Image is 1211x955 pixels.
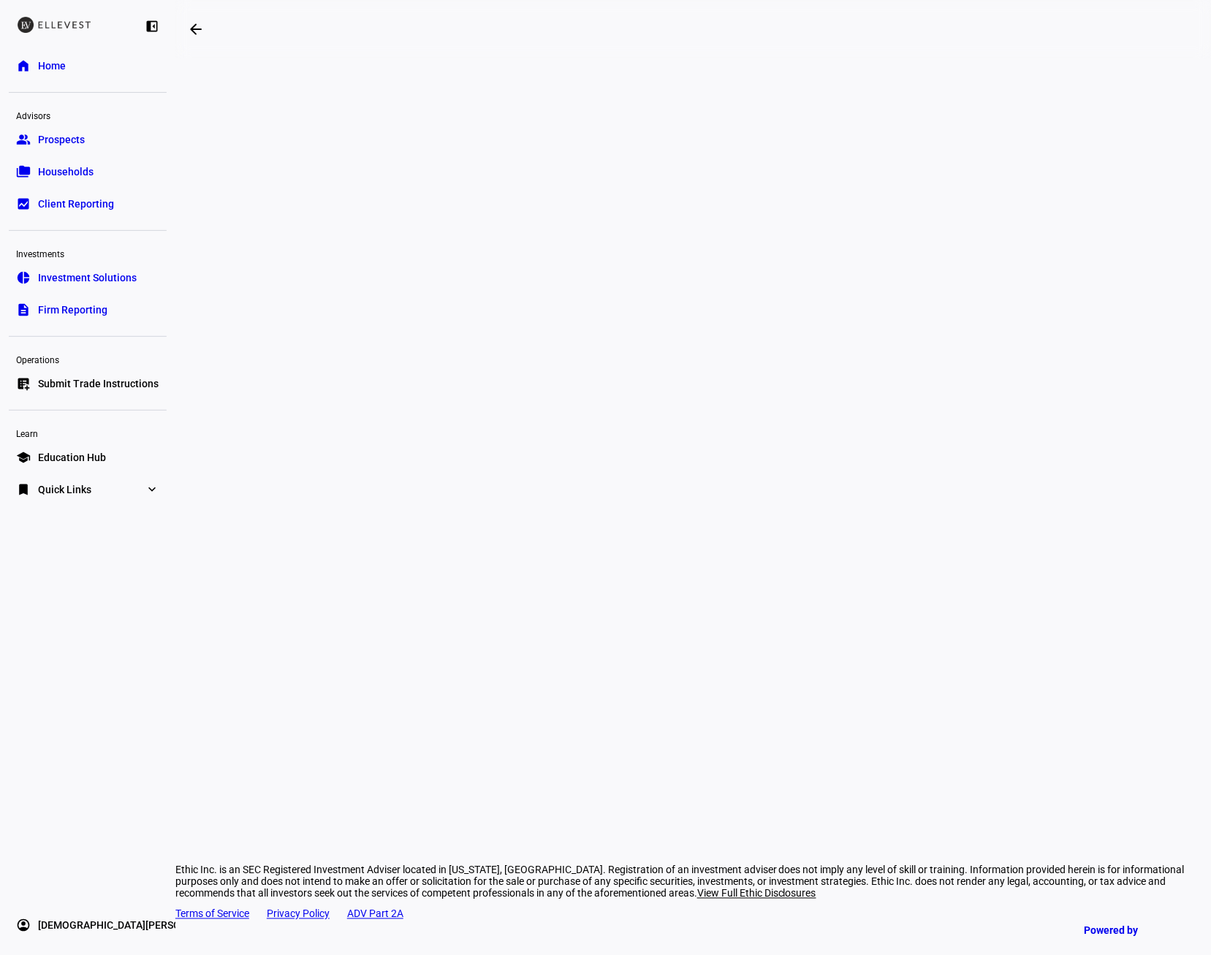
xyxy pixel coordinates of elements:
div: Ethic Inc. is an SEC Registered Investment Adviser located in [US_STATE], [GEOGRAPHIC_DATA]. Regi... [175,864,1211,899]
eth-mat-symbol: description [16,303,31,317]
eth-mat-symbol: expand_more [145,482,159,497]
eth-mat-symbol: folder_copy [16,164,31,179]
span: Home [38,58,66,73]
a: Powered by [1077,917,1189,944]
eth-mat-symbol: group [16,132,31,147]
eth-mat-symbol: bid_landscape [16,197,31,211]
eth-mat-symbol: school [16,450,31,465]
span: Households [38,164,94,179]
a: homeHome [9,51,167,80]
eth-mat-symbol: home [16,58,31,73]
a: groupProspects [9,125,167,154]
a: descriptionFirm Reporting [9,295,167,324]
eth-mat-symbol: list_alt_add [16,376,31,391]
span: Submit Trade Instructions [38,376,159,391]
eth-mat-symbol: bookmark [16,482,31,497]
span: Investment Solutions [38,270,137,285]
a: Privacy Policy [267,908,330,920]
a: pie_chartInvestment Solutions [9,263,167,292]
eth-mat-symbol: account_circle [16,918,31,933]
span: View Full Ethic Disclosures [697,888,816,899]
div: Advisors [9,104,167,125]
span: Education Hub [38,450,106,465]
a: ADV Part 2A [347,908,403,920]
a: folder_copyHouseholds [9,157,167,186]
span: Firm Reporting [38,303,107,317]
div: Investments [9,243,167,263]
eth-mat-symbol: left_panel_close [145,19,159,34]
span: Prospects [38,132,85,147]
div: Operations [9,349,167,369]
div: Learn [9,422,167,443]
span: Quick Links [38,482,91,497]
a: Terms of Service [175,908,249,920]
mat-icon: arrow_backwards [187,20,205,38]
span: Client Reporting [38,197,114,211]
eth-mat-symbol: pie_chart [16,270,31,285]
span: [DEMOGRAPHIC_DATA][PERSON_NAME] [38,918,224,933]
a: bid_landscapeClient Reporting [9,189,167,218]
